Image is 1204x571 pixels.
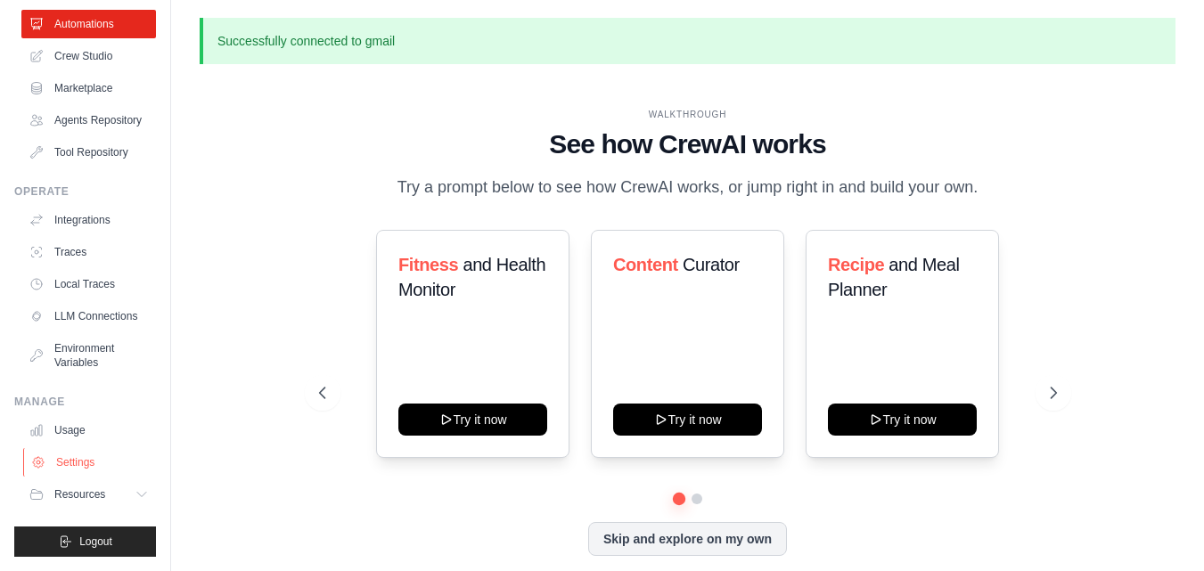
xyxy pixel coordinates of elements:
[398,255,545,299] span: and Health Monitor
[21,74,156,102] a: Marketplace
[1115,485,1204,571] iframe: Chat Widget
[21,206,156,234] a: Integrations
[21,106,156,135] a: Agents Repository
[79,534,112,549] span: Logout
[828,255,959,299] span: and Meal Planner
[828,404,977,436] button: Try it now
[613,404,762,436] button: Try it now
[588,522,787,556] button: Skip and explore on my own
[21,480,156,509] button: Resources
[828,255,884,274] span: Recipe
[14,526,156,557] button: Logout
[389,175,987,200] p: Try a prompt below to see how CrewAI works, or jump right in and build your own.
[21,42,156,70] a: Crew Studio
[54,487,105,502] span: Resources
[21,416,156,445] a: Usage
[319,108,1057,121] div: WALKTHROUGH
[14,395,156,409] div: Manage
[23,448,158,477] a: Settings
[21,10,156,38] a: Automations
[21,302,156,330] a: LLM Connections
[613,255,678,274] span: Content
[200,18,1175,64] p: Successfully connected to gmail
[398,255,458,274] span: Fitness
[21,138,156,167] a: Tool Repository
[21,334,156,377] a: Environment Variables
[21,270,156,298] a: Local Traces
[398,404,547,436] button: Try it now
[14,184,156,199] div: Operate
[319,128,1057,160] h1: See how CrewAI works
[683,255,740,274] span: Curator
[21,238,156,266] a: Traces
